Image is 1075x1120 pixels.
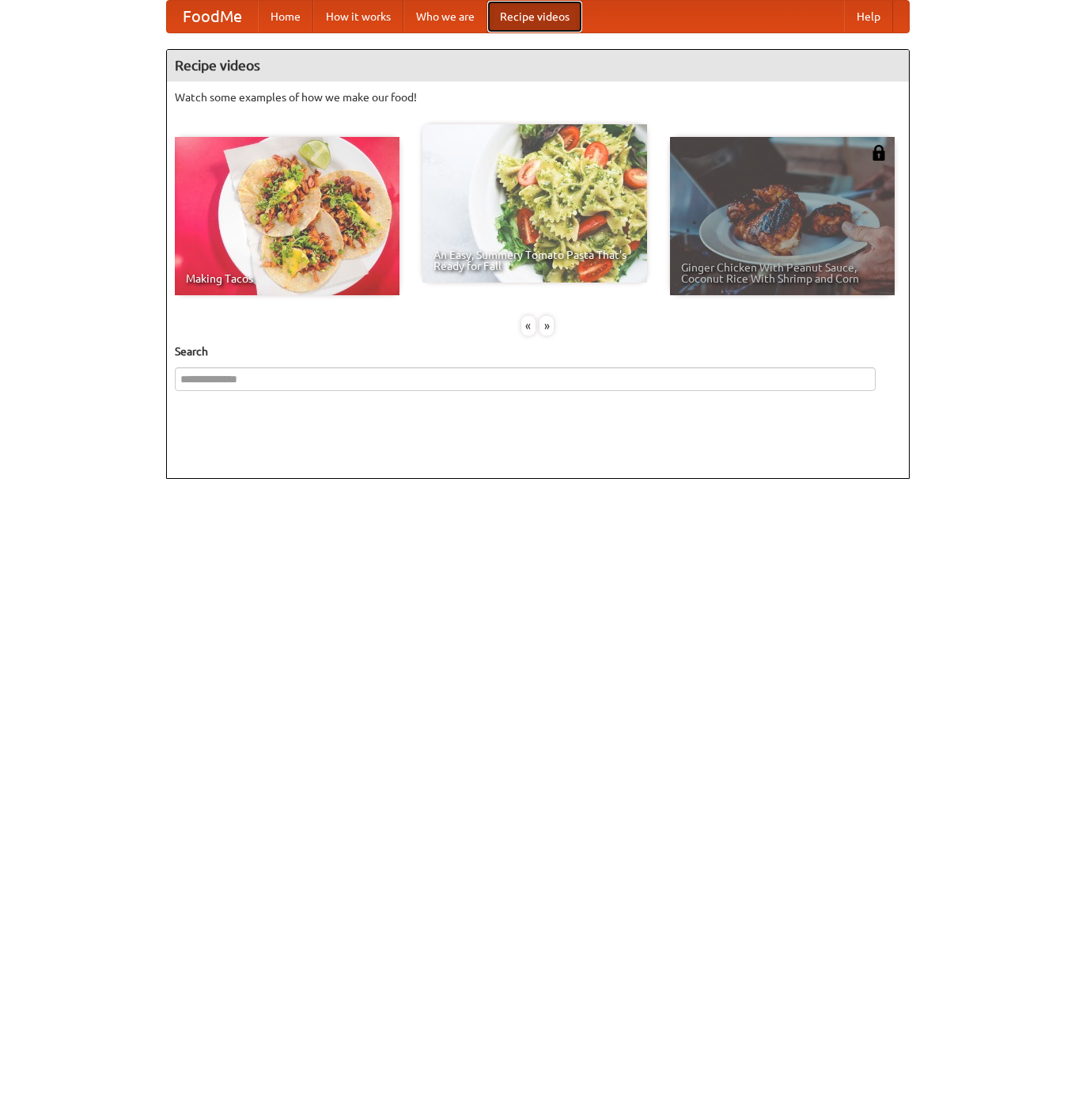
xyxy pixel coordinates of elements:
a: Making Tacos [175,137,399,295]
h5: Search [175,344,901,359]
a: How it works [313,1,403,32]
div: » [539,316,554,336]
p: Watch some examples of how we make our food! [175,89,901,105]
a: Recipe videos [487,1,582,32]
img: 483408.png [871,145,887,161]
a: An Easy, Summery Tomato Pasta That's Ready for Fall [422,124,647,283]
div: « [521,316,536,336]
a: Who we are [403,1,487,32]
a: Help [844,1,893,32]
span: Making Tacos [186,273,388,284]
span: An Easy, Summery Tomato Pasta That's Ready for Fall [433,249,636,271]
a: FoodMe [167,1,258,32]
a: Home [258,1,313,32]
h4: Recipe videos [167,50,909,82]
